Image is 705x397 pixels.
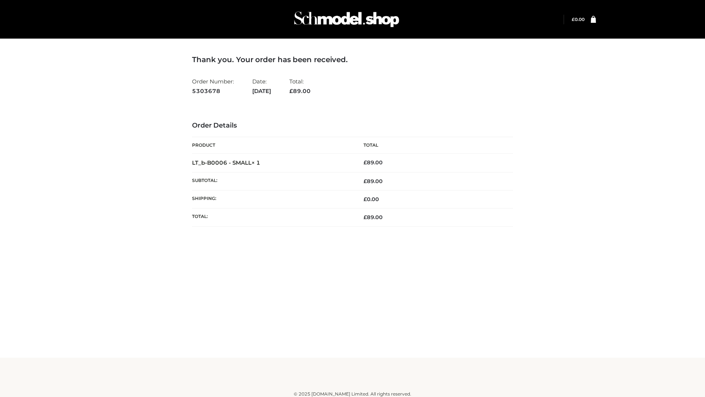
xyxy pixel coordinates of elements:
bdi: 89.00 [364,159,383,166]
span: £ [572,17,575,22]
th: Total [352,137,513,154]
li: Date: [252,75,271,97]
span: 89.00 [289,87,311,94]
span: 89.00 [364,178,383,185]
li: Order Number: [192,75,234,97]
h3: Thank you. Your order has been received. [192,55,513,64]
li: Total: [289,75,311,97]
bdi: 0.00 [572,17,585,22]
strong: × 1 [252,159,260,166]
th: Shipping: [192,190,352,208]
span: 89.00 [364,214,383,221]
strong: [DATE] [252,86,271,96]
span: £ [364,159,367,166]
span: £ [289,87,293,94]
h3: Order Details [192,122,513,130]
span: £ [364,196,367,203]
img: Schmodel Admin 964 [292,5,402,34]
span: £ [364,214,367,221]
th: Product [192,137,352,154]
th: Total: [192,208,352,226]
span: £ [364,178,367,185]
strong: 5303678 [192,86,234,96]
a: £0.00 [572,17,585,22]
th: Subtotal: [192,172,352,190]
bdi: 0.00 [364,196,379,203]
strong: LT_b-B0006 - SMALL [192,159,260,166]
